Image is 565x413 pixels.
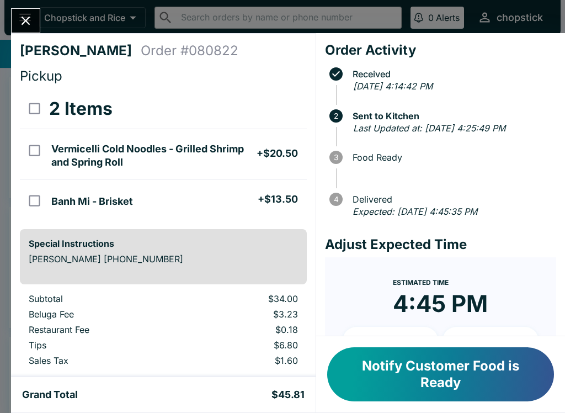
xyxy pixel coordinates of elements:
h3: 2 Items [49,98,113,120]
p: Subtotal [29,293,173,304]
h4: Order # 080822 [141,43,238,59]
p: $3.23 [190,309,298,320]
h5: + $20.50 [257,147,298,160]
p: Beluga Fee [29,309,173,320]
button: + 10 [343,327,439,354]
h5: + $13.50 [258,193,298,206]
table: orders table [20,293,307,370]
em: Expected: [DATE] 4:45:35 PM [353,206,477,217]
text: 4 [333,195,338,204]
h4: [PERSON_NAME] [20,43,141,59]
text: 3 [334,153,338,162]
p: Restaurant Fee [29,324,173,335]
h5: Grand Total [22,388,78,401]
button: + 20 [443,327,539,354]
span: Food Ready [347,152,556,162]
text: 2 [334,112,338,120]
h4: Order Activity [325,42,556,59]
span: Estimated Time [393,278,449,287]
p: $0.18 [190,324,298,335]
h5: Banh Mi - Brisket [51,195,133,208]
em: [DATE] 4:14:42 PM [353,81,433,92]
p: $6.80 [190,340,298,351]
span: Pickup [20,68,62,84]
span: Sent to Kitchen [347,111,556,121]
table: orders table [20,89,307,220]
span: Delivered [347,194,556,204]
p: [PERSON_NAME] [PHONE_NUMBER] [29,253,298,264]
em: Last Updated at: [DATE] 4:25:49 PM [353,123,505,134]
button: Notify Customer Food is Ready [327,347,554,401]
span: Received [347,69,556,79]
h5: $45.81 [271,388,305,401]
button: Close [12,9,40,33]
time: 4:45 PM [393,289,488,318]
p: $34.00 [190,293,298,304]
h4: Adjust Expected Time [325,236,556,253]
h5: Vermicelli Cold Noodles - Grilled Shrimp and Spring Roll [51,142,256,169]
h6: Special Instructions [29,238,298,249]
p: Sales Tax [29,355,173,366]
p: Tips [29,340,173,351]
p: $1.60 [190,355,298,366]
